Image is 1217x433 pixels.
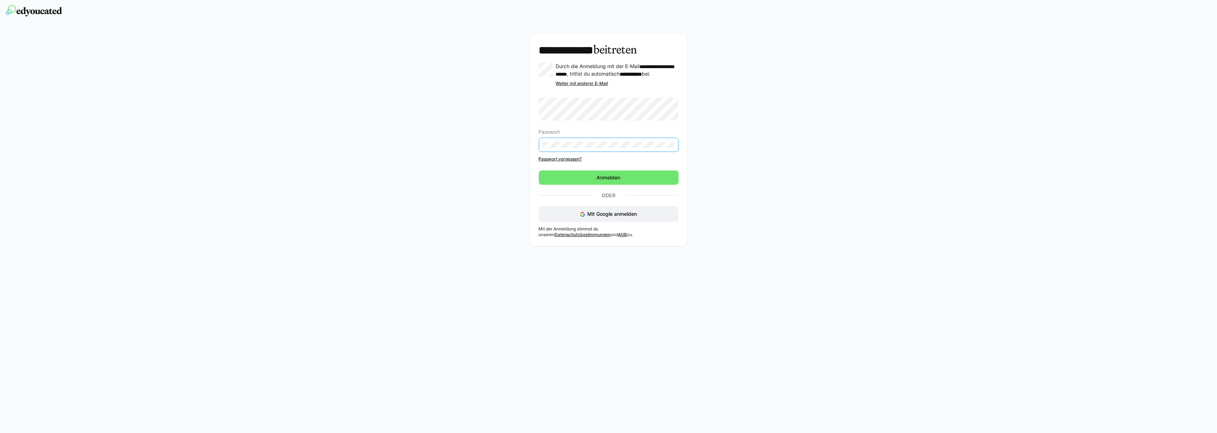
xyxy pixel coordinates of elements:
span: Mit Google anmelden [588,211,637,217]
button: Mit Google anmelden [539,206,679,222]
span: Anmelden [596,174,622,181]
p: Oder [591,190,626,200]
a: Datenschutzbestimmungen [555,232,611,237]
img: edyoucated [6,5,62,16]
a: Passwort vergessen? [539,156,679,162]
a: AGB [618,232,627,237]
p: Mit der Anmeldung stimmst du unseren und zu. [539,226,679,238]
button: Anmelden [539,170,679,185]
span: Passwort [539,129,560,135]
p: Durch die Anmeldung mit der E-Mail , trittst du automatisch bei. [556,63,679,78]
div: Weiter mit anderer E-Mail [556,81,679,86]
h3: beitreten [539,43,679,57]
